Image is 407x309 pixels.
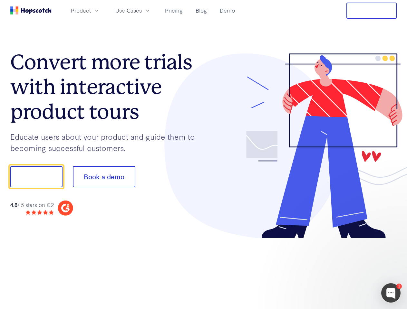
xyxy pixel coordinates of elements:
p: Educate users about your product and guide them to becoming successful customers. [10,131,204,153]
a: Home [10,6,52,14]
button: Show me! [10,166,63,187]
div: / 5 stars on G2 [10,201,54,209]
a: Demo [217,5,237,16]
button: Book a demo [73,166,135,187]
button: Product [67,5,104,16]
strong: 4.8 [10,201,17,208]
div: 1 [396,284,402,289]
button: Use Cases [111,5,155,16]
a: Blog [193,5,209,16]
h1: Convert more trials with interactive product tours [10,50,204,124]
button: Free Trial [346,3,397,19]
a: Pricing [162,5,185,16]
span: Product [71,6,91,14]
span: Use Cases [115,6,142,14]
